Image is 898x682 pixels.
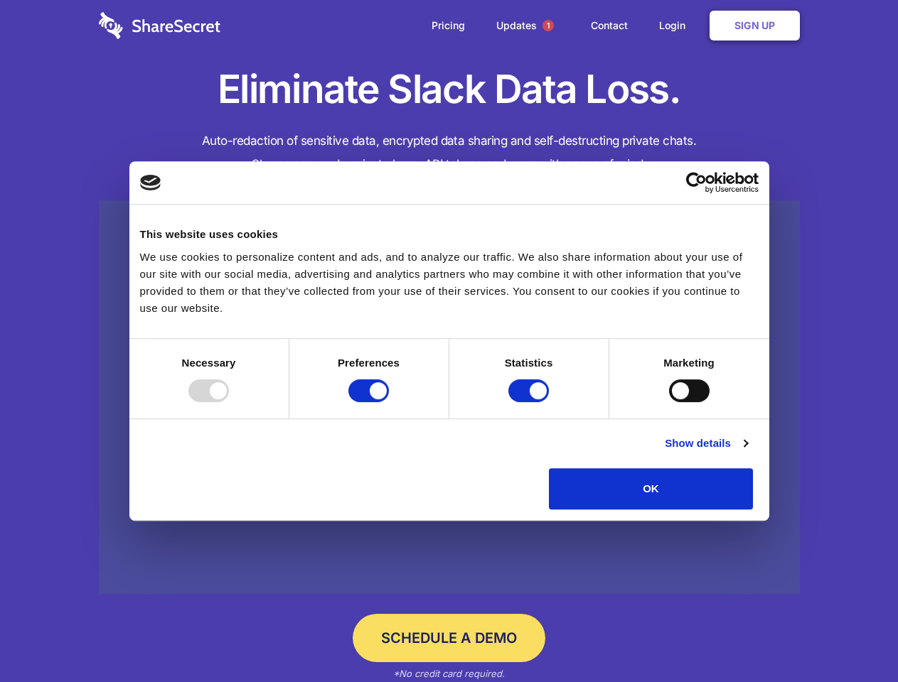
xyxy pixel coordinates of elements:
h4: Auto-redaction of sensitive data, encrypted data sharing and self-destructing private chats. Shar... [99,129,800,176]
em: *No credit card required. [393,668,505,679]
a: Pricing [417,4,479,48]
strong: Preferences [338,357,400,369]
button: OK [549,468,753,509]
span: 1 [542,20,554,31]
a: Sign Up [710,11,800,40]
strong: Necessary [182,357,236,369]
strong: Statistics [505,357,553,369]
strong: Marketing [663,357,715,369]
img: logo [140,175,161,190]
h1: Eliminate Slack Data Loss. [99,64,800,115]
a: Show details [665,435,747,452]
div: We use cookies to personalize content and ads, and to analyze our traffic. We also share informat... [140,249,759,317]
div: This website uses cookies [140,226,759,243]
a: Contact [577,4,642,48]
a: Schedule a Demo [353,614,545,662]
a: Wistia video thumbnail [99,200,800,595]
a: Usercentrics Cookiebot - opens in a new window [634,172,759,193]
a: Login [645,4,707,48]
img: logo-wordmark-white-trans-d4663122ce5f474addd5e946df7df03e33cb6a1c49d2221995e7729f52c070b2.svg [99,12,220,39]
